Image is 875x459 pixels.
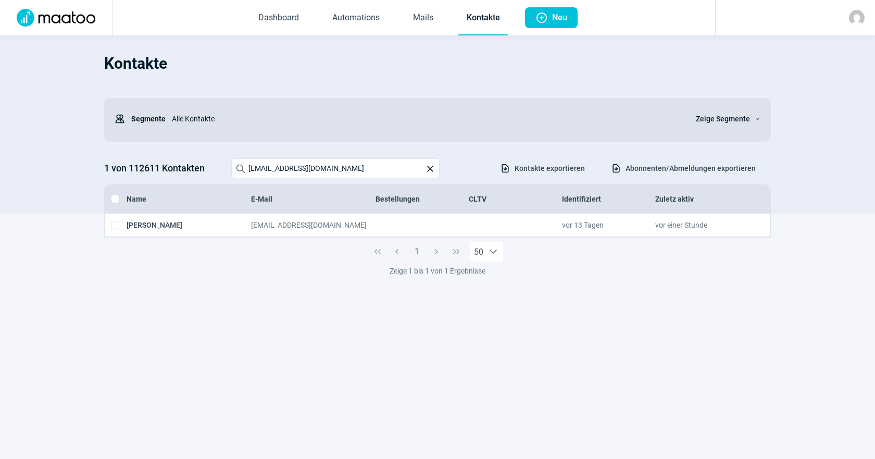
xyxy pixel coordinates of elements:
div: [EMAIL_ADDRESS][DOMAIN_NAME] [251,220,376,230]
span: Kontakte exportieren [515,160,585,177]
img: avatar [849,10,865,26]
button: Neu [525,7,578,28]
div: CLTV [469,194,562,204]
img: Logo [10,9,102,27]
div: Name [127,194,251,204]
div: vor 13 Tagen [562,220,655,230]
div: Zuletz aktiv [655,194,748,204]
div: Alle Kontakte [166,108,683,129]
div: [PERSON_NAME] [127,220,251,230]
a: Mails [405,1,442,35]
a: Automations [324,1,388,35]
div: Segmente [115,108,166,129]
button: Kontakte exportieren [489,159,596,177]
div: Zeige 1 bis 1 von 1 Ergebnisse [104,266,771,276]
h1: Kontakte [104,46,771,81]
span: Rows per page [470,242,483,262]
a: Dashboard [250,1,307,35]
button: Page 1 [407,242,427,262]
div: E-Mail [251,194,376,204]
span: Abonnenten/Abmeldungen exportieren [626,160,756,177]
h3: 1 von 112611 Kontakten [104,160,221,177]
div: Bestellungen [376,194,469,204]
div: Identifiziert [562,194,655,204]
input: Search [231,158,440,178]
button: Abonnenten/Abmeldungen exportieren [600,159,767,177]
a: Kontakte [458,1,508,35]
span: Neu [552,7,567,28]
span: Zeige Segmente [696,113,750,125]
div: vor einer Stunde [655,220,748,230]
